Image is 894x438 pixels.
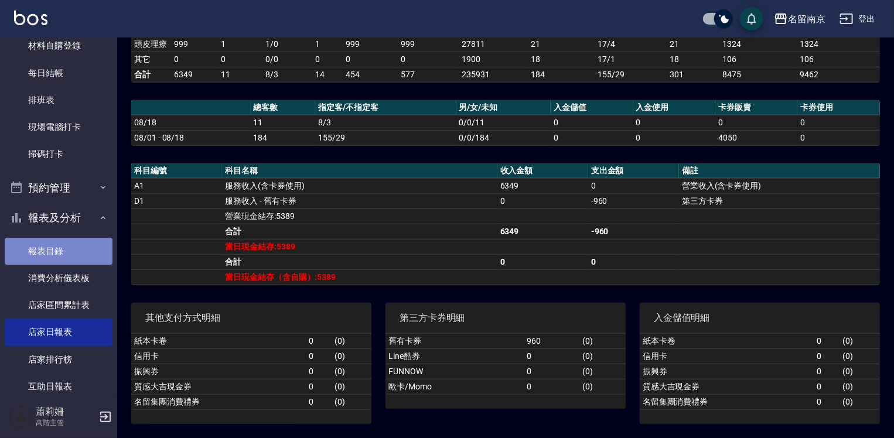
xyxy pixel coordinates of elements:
th: 卡券販賣 [715,100,797,115]
td: 紙本卡卷 [131,334,306,349]
td: ( 0 ) [579,364,626,379]
td: 18 [528,52,595,67]
td: 0/0/184 [456,130,551,145]
a: 報表目錄 [5,238,112,265]
td: 0 [343,52,398,67]
td: 1324 [719,36,797,52]
td: 0 [588,178,679,193]
td: ( 0 ) [332,364,371,379]
td: 155/29 [315,130,456,145]
a: 材料自購登錄 [5,32,112,59]
td: 0 [814,348,840,364]
td: 08/01 - 08/18 [131,130,251,145]
td: 合計 [131,67,171,82]
td: ( 0 ) [840,379,880,394]
td: 質感大吉現金券 [640,379,814,394]
td: 18 [667,52,719,67]
table: a dense table [131,100,880,146]
td: A1 [131,178,222,193]
td: 8475 [719,67,797,82]
td: FUNNOW [385,364,524,379]
td: 0 [551,115,633,130]
td: 17 / 4 [595,36,667,52]
td: 合計 [222,254,497,269]
td: 0 [306,348,332,364]
th: 支出金額 [588,163,679,179]
td: 11 [251,115,316,130]
td: 振興券 [640,364,814,379]
a: 互助日報表 [5,373,112,400]
th: 指定客/不指定客 [315,100,456,115]
td: 0 [588,254,679,269]
a: 掃碼打卡 [5,141,112,167]
td: 21 [667,36,719,52]
td: 第三方卡券 [679,193,880,208]
td: 0 [306,364,332,379]
table: a dense table [385,334,626,395]
td: 0 [306,394,332,409]
td: 0 [171,52,218,67]
td: 17 / 1 [595,52,667,67]
td: 0/0/11 [456,115,551,130]
td: 106 [797,52,880,67]
td: 235931 [459,67,528,82]
td: -960 [588,193,679,208]
td: 合計 [222,224,497,239]
td: 0 [497,254,588,269]
td: 營業現金結存:5389 [222,208,497,224]
td: 8/3 [315,115,456,130]
td: 服務收入(含卡券使用) [222,178,497,193]
td: 9462 [797,67,880,82]
button: 預約管理 [5,173,112,203]
th: 入金使用 [633,100,715,115]
div: 名留南京 [788,12,825,26]
td: 454 [343,67,398,82]
span: 其他支付方式明細 [145,312,357,324]
td: 1 [312,36,343,52]
td: ( 0 ) [579,348,626,364]
td: 184 [251,130,316,145]
td: 1 / 0 [262,36,312,52]
p: 高階主管 [36,418,95,428]
td: 0 [524,364,579,379]
a: 店家排行榜 [5,346,112,373]
td: 服務收入 - 舊有卡券 [222,193,497,208]
td: 0 [797,115,880,130]
td: 當日現金結存（含自購）:5389 [222,269,497,285]
td: 0 [633,115,715,130]
td: ( 0 ) [332,394,371,409]
img: Person [9,405,33,429]
td: 頭皮理療 [131,36,171,52]
td: 21 [528,36,595,52]
td: 名留集團消費禮券 [640,394,814,409]
td: 301 [667,67,719,82]
td: 信用卡 [131,348,306,364]
td: 0 [524,348,579,364]
td: 名留集團消費禮券 [131,394,306,409]
td: 14 [312,67,343,82]
td: ( 0 ) [840,348,880,364]
td: 0 [398,52,459,67]
td: ( 0 ) [840,334,880,349]
button: save [740,7,763,30]
a: 消費分析儀表板 [5,265,112,292]
td: 0 / 0 [262,52,312,67]
th: 入金儲值 [551,100,633,115]
td: 6349 [497,224,588,239]
td: 0 [312,52,343,67]
td: 8/3 [262,67,312,82]
th: 科目編號 [131,163,222,179]
th: 總客數 [251,100,316,115]
h5: 蕭莉姍 [36,406,95,418]
th: 收入金額 [497,163,588,179]
td: 營業收入(含卡券使用) [679,178,880,193]
a: 店家區間累計表 [5,292,112,319]
td: 舊有卡券 [385,334,524,349]
td: 1 [218,36,262,52]
td: 4050 [715,130,797,145]
td: 質感大吉現金券 [131,379,306,394]
td: 0 [306,379,332,394]
img: Logo [14,11,47,25]
td: 當日現金結存:5389 [222,239,497,254]
th: 卡券使用 [797,100,880,115]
